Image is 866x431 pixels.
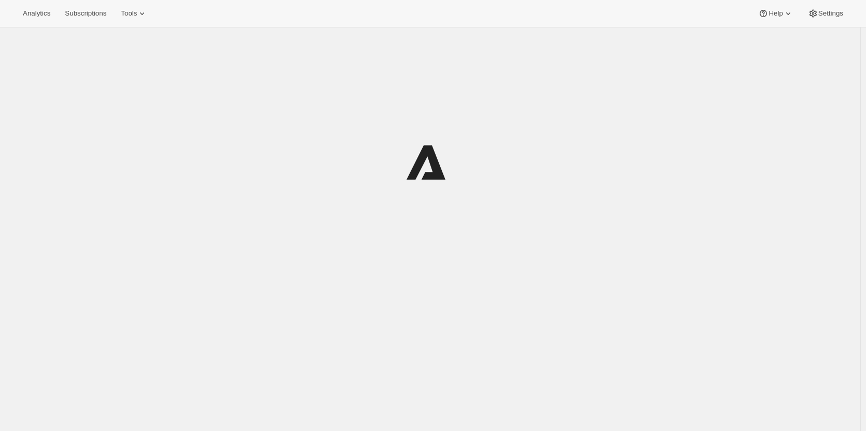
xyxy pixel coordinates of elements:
button: Analytics [17,6,57,21]
button: Help [752,6,799,21]
span: Tools [121,9,137,18]
span: Analytics [23,9,50,18]
button: Settings [802,6,849,21]
button: Tools [115,6,153,21]
span: Help [769,9,783,18]
span: Subscriptions [65,9,106,18]
span: Settings [818,9,843,18]
button: Subscriptions [59,6,113,21]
